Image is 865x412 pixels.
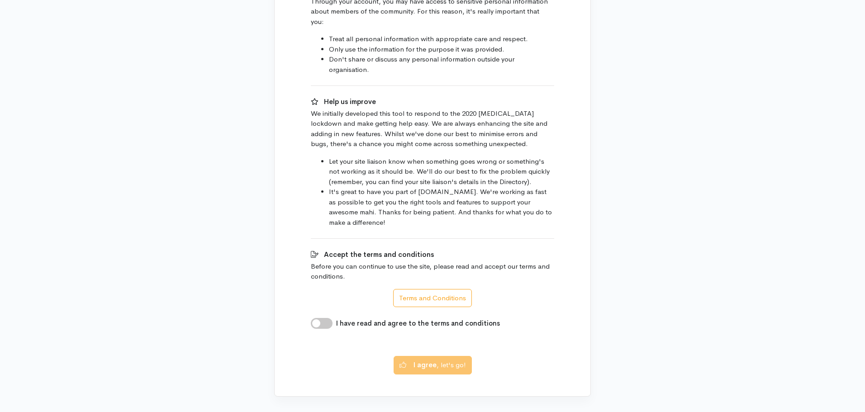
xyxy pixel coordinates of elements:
[311,261,554,282] p: Before you can continue to use the site, please read and accept our terms and conditions.
[324,97,376,106] b: Help us improve
[329,156,554,187] li: Let your site liaison know when something goes wrong or something's not working as it should be. ...
[329,34,554,44] li: Treat all personal information with appropriate care and respect.
[336,318,500,329] label: I have read and agree to the terms and conditions
[311,109,554,149] p: We initially developed this tool to respond to the 2020 [MEDICAL_DATA] lockdown and make getting ...
[329,44,554,55] li: Only use the information for the purpose it was provided.
[329,187,554,227] li: It's great to have you part of [DOMAIN_NAME]. We're working as fast as possible to get you the ri...
[324,250,434,259] b: Accept the terms and conditions
[393,289,472,308] button: Terms and Conditions
[329,54,554,75] li: Don't share or discuss any personal information outside your organisation.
